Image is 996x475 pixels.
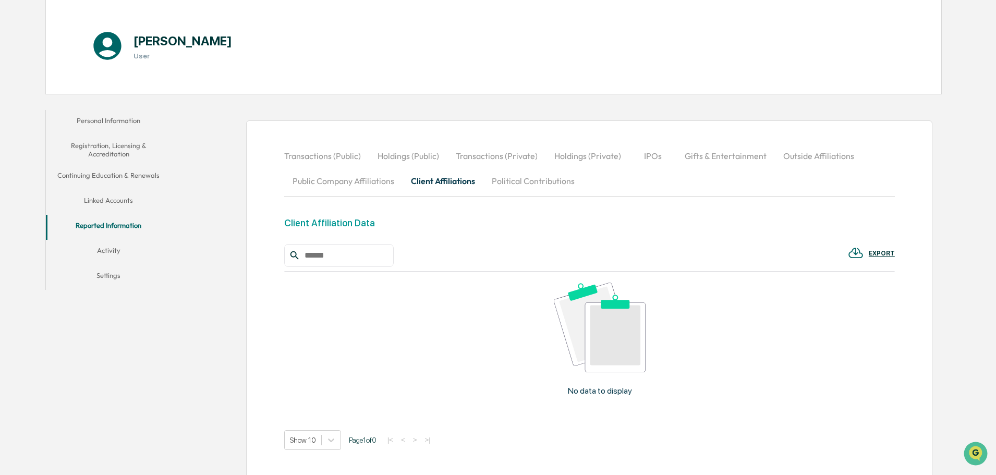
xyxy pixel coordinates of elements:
button: Transactions (Public) [284,143,369,168]
button: Reported Information [46,215,171,240]
h1: [PERSON_NAME] [133,33,232,48]
p: No data to display [568,386,632,396]
iframe: Open customer support [963,441,991,469]
a: 🔎Data Lookup [6,147,70,166]
div: We're available if you need us! [35,90,132,99]
button: Settings [46,265,171,290]
button: Client Affiliations [403,168,483,193]
button: Holdings (Private) [546,143,629,168]
span: Data Lookup [21,151,66,162]
h3: User [133,52,232,60]
button: Public Company Affiliations [284,168,403,193]
img: No data [554,283,646,372]
button: Registration, Licensing & Accreditation [46,135,171,165]
button: >| [421,435,433,444]
button: Holdings (Public) [369,143,447,168]
div: 🖐️ [10,132,19,141]
div: EXPORT [869,250,895,257]
img: EXPORT [848,245,864,261]
button: > [410,435,420,444]
button: Activity [46,240,171,265]
button: Political Contributions [483,168,583,193]
div: secondary tabs example [46,110,171,290]
p: How can we help? [10,22,190,39]
button: Linked Accounts [46,190,171,215]
button: < [398,435,408,444]
span: Page 1 of 0 [349,436,376,444]
span: Preclearance [21,131,67,142]
button: Continuing Education & Renewals [46,165,171,190]
div: 🔎 [10,152,19,161]
button: Gifts & Entertainment [676,143,775,168]
span: Attestations [86,131,129,142]
a: 🖐️Preclearance [6,127,71,146]
span: Pylon [104,177,126,185]
div: Start new chat [35,80,171,90]
div: 🗄️ [76,132,84,141]
button: IPOs [629,143,676,168]
img: 1746055101610-c473b297-6a78-478c-a979-82029cc54cd1 [10,80,29,99]
button: Start new chat [177,83,190,95]
a: 🗄️Attestations [71,127,133,146]
div: secondary tabs example [284,143,895,193]
button: Personal Information [46,110,171,135]
div: Client Affiliation Data [284,217,375,228]
a: Powered byPylon [74,176,126,185]
button: |< [384,435,396,444]
button: Outside Affiliations [775,143,863,168]
button: Transactions (Private) [447,143,546,168]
